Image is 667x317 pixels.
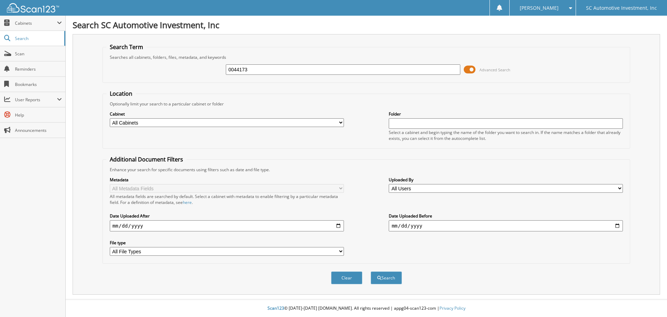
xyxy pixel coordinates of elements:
[389,129,623,141] div: Select a cabinet and begin typing the name of the folder you want to search in. If the name match...
[106,156,187,163] legend: Additional Document Filters
[389,111,623,117] label: Folder
[106,90,136,97] legend: Location
[106,167,627,173] div: Enhance your search for specific documents using filters such as date and file type.
[106,43,147,51] legend: Search Term
[183,199,192,205] a: here
[267,305,284,311] span: Scan123
[371,271,402,284] button: Search
[331,271,362,284] button: Clear
[106,54,627,60] div: Searches all cabinets, folders, files, metadata, and keywords
[632,284,667,317] iframe: Chat Widget
[15,20,57,26] span: Cabinets
[15,112,62,118] span: Help
[15,35,61,41] span: Search
[110,213,344,219] label: Date Uploaded After
[389,213,623,219] label: Date Uploaded Before
[15,97,57,103] span: User Reports
[15,81,62,87] span: Bookmarks
[15,127,62,133] span: Announcements
[110,220,344,231] input: start
[110,240,344,246] label: File type
[7,3,59,13] img: scan123-logo-white.svg
[586,6,657,10] span: SC Automotive Investment, Inc
[520,6,559,10] span: [PERSON_NAME]
[389,220,623,231] input: end
[15,51,62,57] span: Scan
[73,19,660,31] h1: Search SC Automotive Investment, Inc
[110,193,344,205] div: All metadata fields are searched by default. Select a cabinet with metadata to enable filtering b...
[479,67,510,72] span: Advanced Search
[15,66,62,72] span: Reminders
[106,101,627,107] div: Optionally limit your search to a particular cabinet or folder
[110,177,344,183] label: Metadata
[66,300,667,317] div: © [DATE]-[DATE] [DOMAIN_NAME]. All rights reserved | appg04-scan123-com |
[389,177,623,183] label: Uploaded By
[439,305,466,311] a: Privacy Policy
[110,111,344,117] label: Cabinet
